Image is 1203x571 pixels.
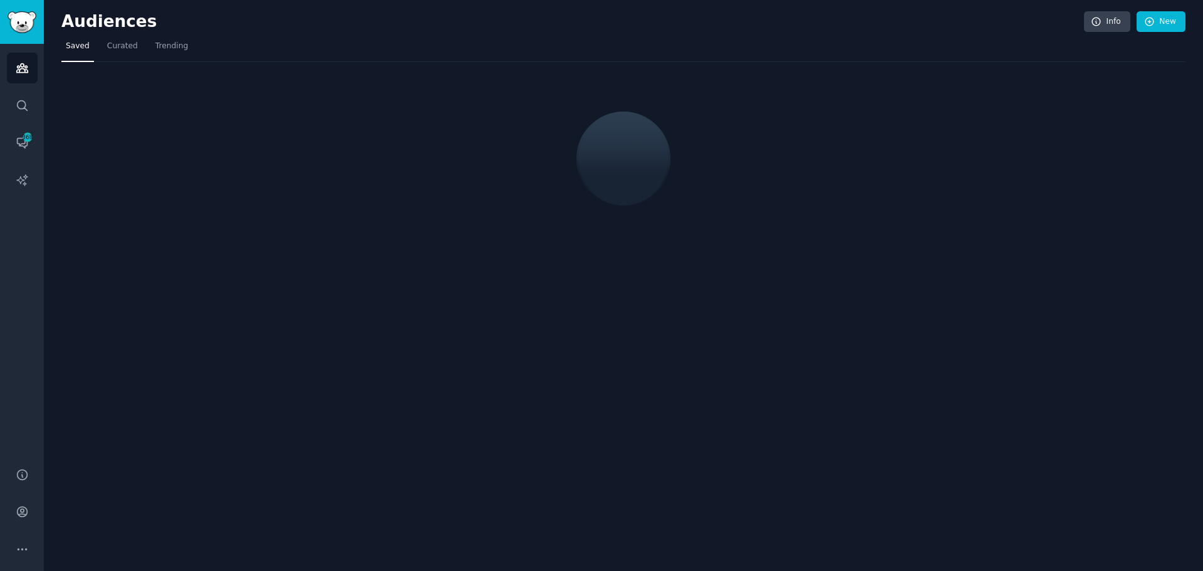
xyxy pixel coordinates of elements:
[7,127,38,158] a: 368
[155,41,188,52] span: Trending
[1137,11,1185,33] a: New
[103,36,142,62] a: Curated
[151,36,192,62] a: Trending
[22,133,33,142] span: 368
[61,36,94,62] a: Saved
[1084,11,1130,33] a: Info
[66,41,90,52] span: Saved
[8,11,36,33] img: GummySearch logo
[61,12,1084,32] h2: Audiences
[107,41,138,52] span: Curated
